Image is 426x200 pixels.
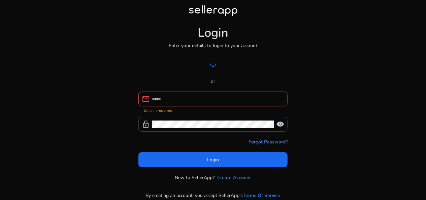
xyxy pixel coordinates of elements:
p: New to SellerApp? [175,174,215,181]
p: Enter your details to login to your account [169,42,257,49]
span: lock [142,120,150,128]
span: visibility [276,120,284,128]
strong: required [158,108,172,113]
a: Create Account [218,174,251,181]
mat-error: Email is [144,106,282,113]
span: Login [207,156,219,163]
a: Forgot Password? [249,138,288,145]
span: mail [142,95,150,103]
a: Terms Of Service [243,192,281,199]
button: Login [138,152,288,167]
p: or [138,78,288,85]
h1: Login [198,26,228,40]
